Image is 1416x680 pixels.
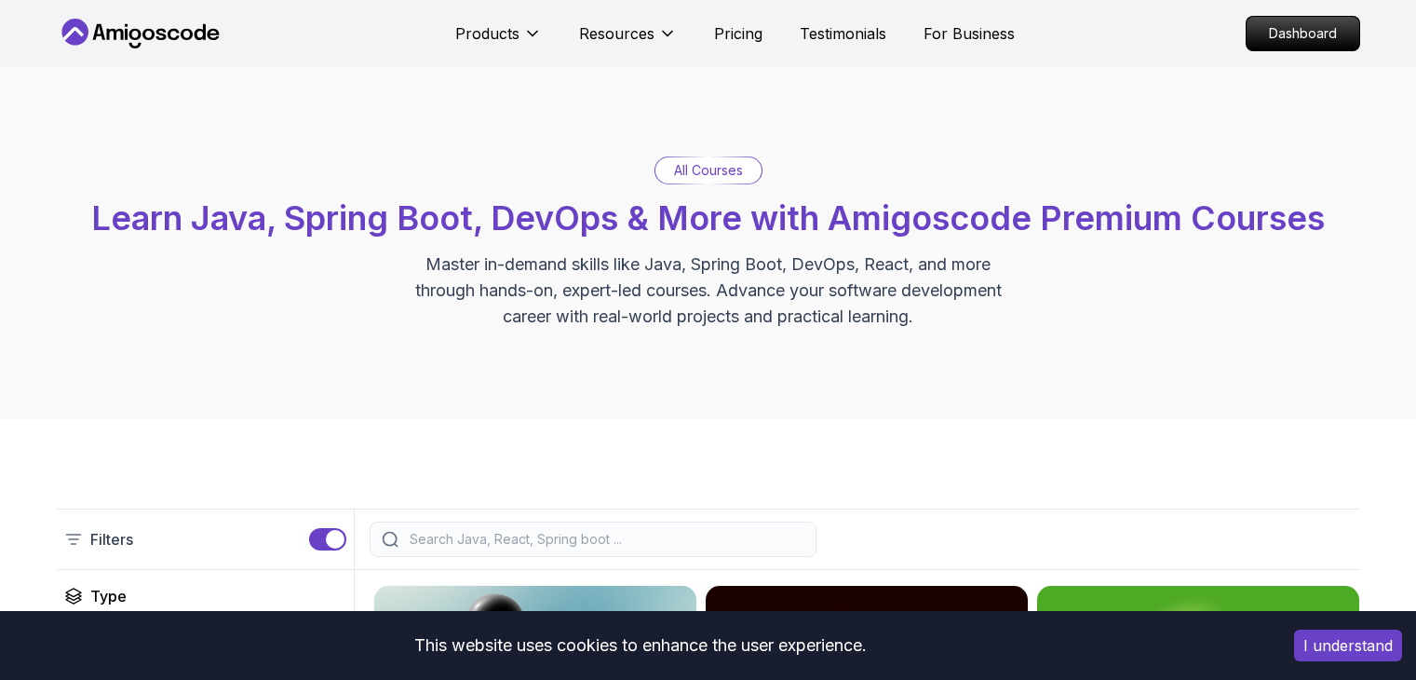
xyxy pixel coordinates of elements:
[1294,630,1402,661] button: Accept cookies
[396,252,1021,330] p: Master in-demand skills like Java, Spring Boot, DevOps, React, and more through hands-on, expert-...
[714,22,762,45] a: Pricing
[455,22,542,60] button: Products
[14,625,1266,666] div: This website uses cookies to enhance the user experience.
[91,197,1325,238] span: Learn Java, Spring Boot, DevOps & More with Amigoscode Premium Courses
[800,22,886,45] a: Testimonials
[674,161,743,180] p: All Courses
[90,585,127,607] h2: Type
[1246,16,1360,51] a: Dashboard
[455,22,519,45] p: Products
[406,530,804,549] input: Search Java, React, Spring boot ...
[579,22,654,45] p: Resources
[1247,17,1359,50] p: Dashboard
[924,22,1015,45] a: For Business
[579,22,677,60] button: Resources
[90,528,133,551] p: Filters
